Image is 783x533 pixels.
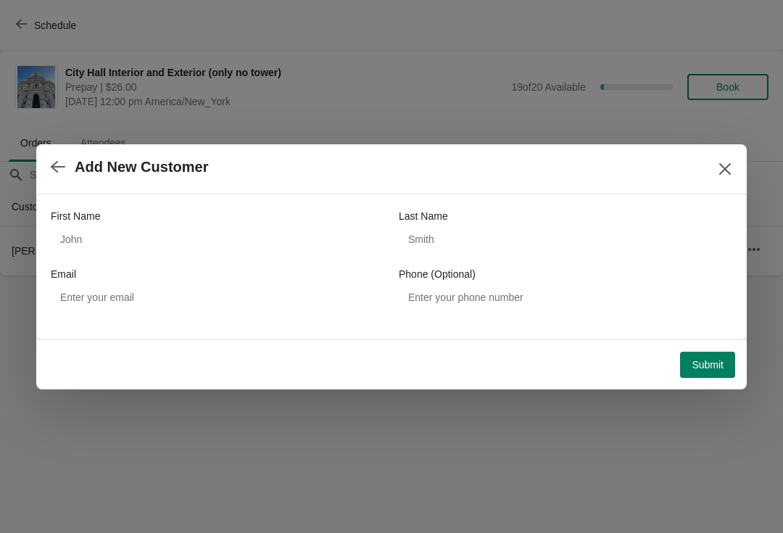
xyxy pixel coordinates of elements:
[399,209,448,223] label: Last Name
[399,284,732,310] input: Enter your phone number
[712,156,738,182] button: Close
[399,226,732,252] input: Smith
[75,159,208,175] h2: Add New Customer
[692,359,724,371] span: Submit
[680,352,735,378] button: Submit
[51,226,384,252] input: John
[51,284,384,310] input: Enter your email
[399,267,476,281] label: Phone (Optional)
[51,209,100,223] label: First Name
[51,267,76,281] label: Email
